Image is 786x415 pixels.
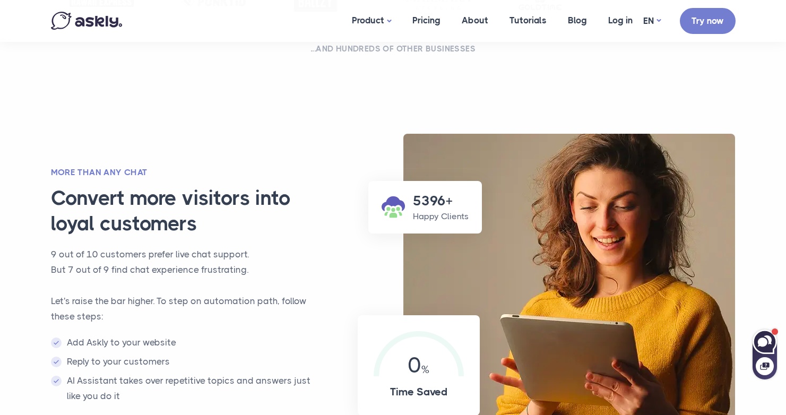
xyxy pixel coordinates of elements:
[413,210,469,223] p: Happy Clients
[51,12,122,30] img: Askly
[51,293,324,324] p: Let's raise the bar higher. To step on automation path, follow these steps:
[374,331,464,376] div: 0
[374,384,464,400] h4: Time Saved
[64,44,722,54] h2: ...and hundreds of other businesses
[51,262,324,278] p: But 7 out of 9 find chat experience frustrating.
[51,247,324,262] p: 9 out of 10 customers prefer live chat support.
[51,354,324,369] li: Reply to your customers
[413,192,469,210] h3: 5396+
[51,186,337,236] h3: Convert more visitors into loyal customers
[51,373,324,404] li: AI Assistant takes over repetitive topics and answers just like you do it
[51,167,324,178] h2: More than any chat
[51,335,324,350] li: Add Askly to your website
[484,8,778,381] iframe: Askly chat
